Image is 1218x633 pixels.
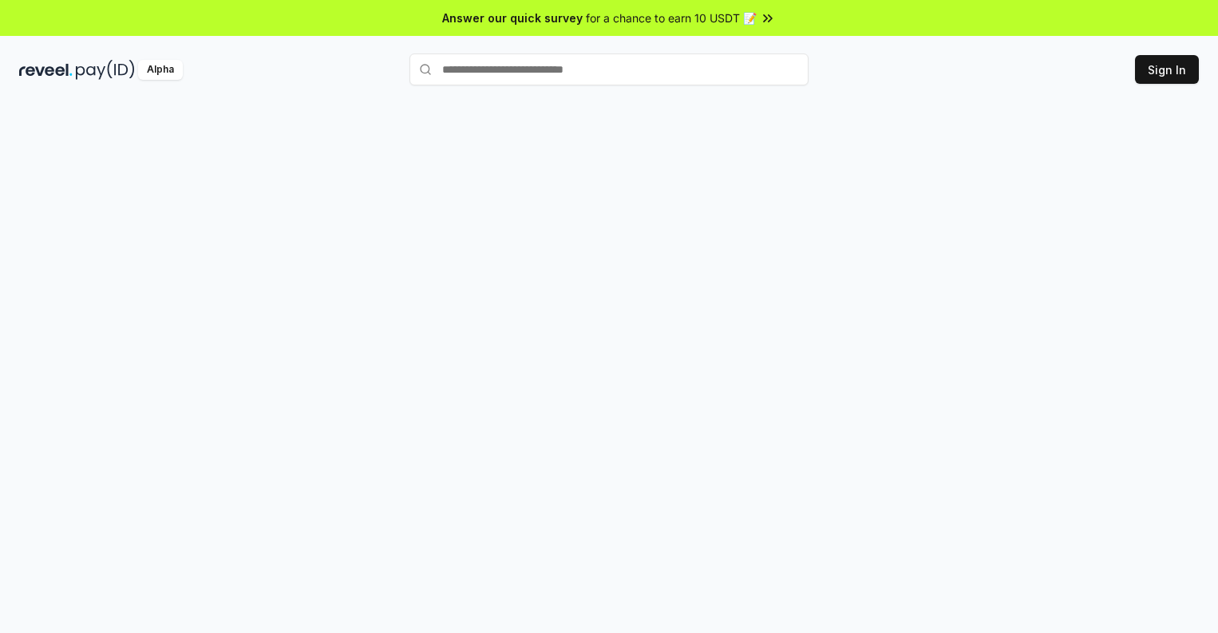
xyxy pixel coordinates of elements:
[442,10,583,26] span: Answer our quick survey
[19,60,73,80] img: reveel_dark
[76,60,135,80] img: pay_id
[586,10,757,26] span: for a chance to earn 10 USDT 📝
[1135,55,1199,84] button: Sign In
[138,60,183,80] div: Alpha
